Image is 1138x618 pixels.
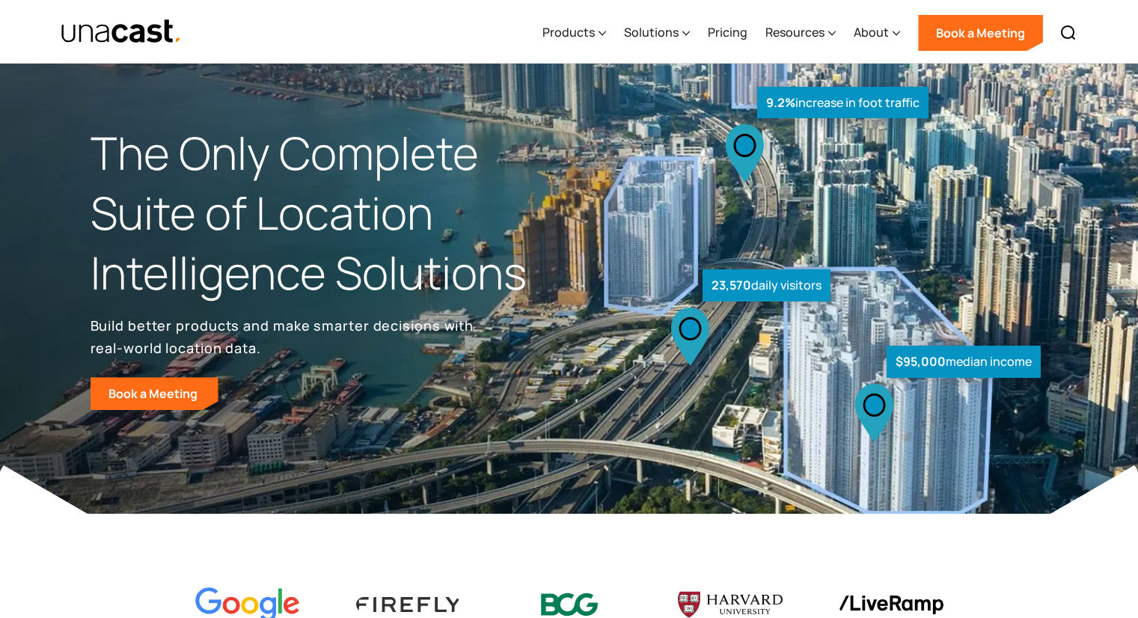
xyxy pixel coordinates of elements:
[766,94,795,111] strong: 9.2%
[61,19,183,45] a: home
[91,314,480,359] p: Build better products and make smarter decisions with real-world location data.
[624,2,690,64] div: Solutions
[91,377,218,410] a: Book a Meeting
[61,19,183,45] img: Unacast text logo
[542,23,595,41] div: Products
[896,353,946,370] strong: $95,000
[918,15,1043,51] a: Book a Meeting
[757,87,929,119] div: increase in foot traffic
[542,2,606,64] div: Products
[854,2,900,64] div: About
[854,23,889,41] div: About
[1059,24,1077,42] img: Search icon
[356,597,461,611] img: Firefly Advertising logo
[765,2,836,64] div: Resources
[708,2,747,64] a: Pricing
[703,269,830,302] div: daily visitors
[887,346,1041,378] div: median income
[839,596,943,614] img: liveramp logo
[712,277,751,293] strong: 23,570
[624,23,679,41] div: Solutions
[765,23,825,41] div: Resources
[91,123,569,302] h1: The Only Complete Suite of Location Intelligence Solutions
